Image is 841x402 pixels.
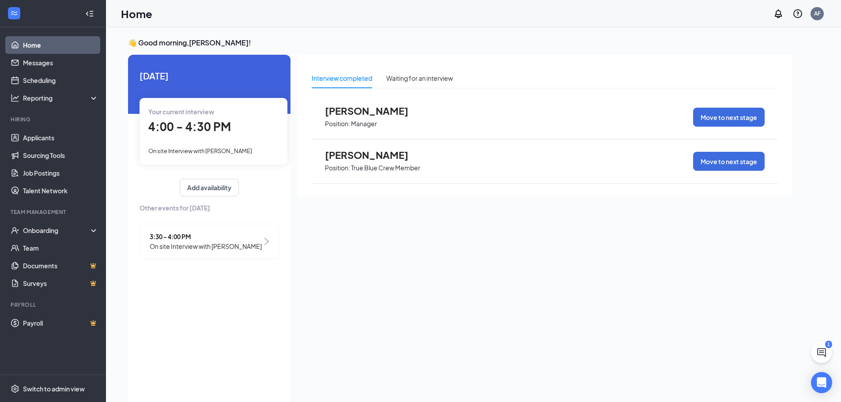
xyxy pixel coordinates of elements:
[150,241,262,251] span: On site Interview with [PERSON_NAME]
[121,6,152,21] h1: Home
[11,208,97,216] div: Team Management
[140,203,279,213] span: Other events for [DATE]
[693,152,765,171] button: Move to next stage
[825,341,832,348] div: 1
[23,314,98,332] a: PayrollCrown
[23,257,98,274] a: DocumentsCrown
[11,301,97,308] div: Payroll
[148,108,214,116] span: Your current interview
[23,274,98,292] a: SurveysCrown
[23,129,98,147] a: Applicants
[792,8,803,19] svg: QuestionInfo
[23,239,98,257] a: Team
[11,384,19,393] svg: Settings
[180,179,239,196] button: Add availability
[23,94,99,102] div: Reporting
[816,347,827,358] svg: ChatActive
[325,164,350,172] p: Position:
[23,384,85,393] div: Switch to admin view
[11,116,97,123] div: Hiring
[128,38,792,48] h3: 👋 Good morning, [PERSON_NAME] !
[148,147,252,154] span: On site Interview with [PERSON_NAME]
[140,69,279,83] span: [DATE]
[23,71,98,89] a: Scheduling
[23,182,98,199] a: Talent Network
[23,226,91,235] div: Onboarding
[386,73,453,83] div: Waiting for an interview
[811,342,832,363] button: ChatActive
[325,149,422,161] span: [PERSON_NAME]
[814,10,821,17] div: AF
[773,8,784,19] svg: Notifications
[351,164,420,172] p: True Blue Crew Member
[325,105,422,116] span: [PERSON_NAME]
[23,54,98,71] a: Messages
[150,232,262,241] span: 3:30 - 4:00 PM
[85,9,94,18] svg: Collapse
[312,73,372,83] div: Interview completed
[693,108,765,127] button: Move to next stage
[11,226,19,235] svg: UserCheck
[23,36,98,54] a: Home
[351,120,377,128] p: Manager
[325,120,350,128] p: Position:
[23,147,98,164] a: Sourcing Tools
[11,94,19,102] svg: Analysis
[811,372,832,393] div: Open Intercom Messenger
[148,119,231,134] span: 4:00 - 4:30 PM
[10,9,19,18] svg: WorkstreamLogo
[23,164,98,182] a: Job Postings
